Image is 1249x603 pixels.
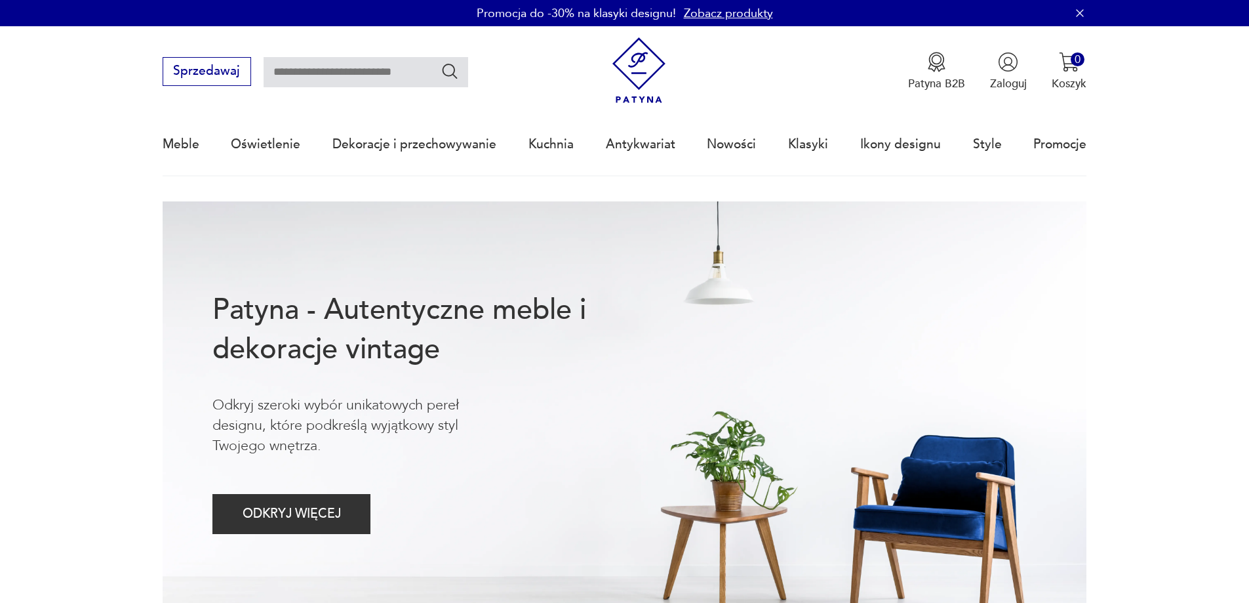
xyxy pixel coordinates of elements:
[212,510,370,520] a: ODKRYJ WIĘCEJ
[990,76,1027,91] p: Zaloguj
[908,52,965,91] button: Patyna B2B
[163,67,251,77] a: Sprzedawaj
[926,52,947,72] img: Ikona medalu
[163,57,251,86] button: Sprzedawaj
[332,114,496,175] a: Dekoracje i przechowywanie
[1052,76,1086,91] p: Koszyk
[212,291,637,369] h1: Patyna - Autentyczne meble i dekoracje vintage
[441,62,460,81] button: Szukaj
[528,114,574,175] a: Kuchnia
[998,52,1018,72] img: Ikonka użytkownika
[1033,114,1086,175] a: Promocje
[707,114,756,175] a: Nowości
[212,395,511,457] p: Odkryj szeroki wybór unikatowych pereł designu, które podkreślą wyjątkowy styl Twojego wnętrza.
[684,5,773,22] a: Zobacz produkty
[860,114,941,175] a: Ikony designu
[212,494,370,534] button: ODKRYJ WIĘCEJ
[788,114,828,175] a: Klasyki
[908,52,965,91] a: Ikona medaluPatyna B2B
[990,52,1027,91] button: Zaloguj
[908,76,965,91] p: Patyna B2B
[163,114,199,175] a: Meble
[973,114,1002,175] a: Style
[1071,52,1084,66] div: 0
[1052,52,1086,91] button: 0Koszyk
[1059,52,1079,72] img: Ikona koszyka
[477,5,676,22] p: Promocja do -30% na klasyki designu!
[606,37,672,104] img: Patyna - sklep z meblami i dekoracjami vintage
[606,114,675,175] a: Antykwariat
[231,114,300,175] a: Oświetlenie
